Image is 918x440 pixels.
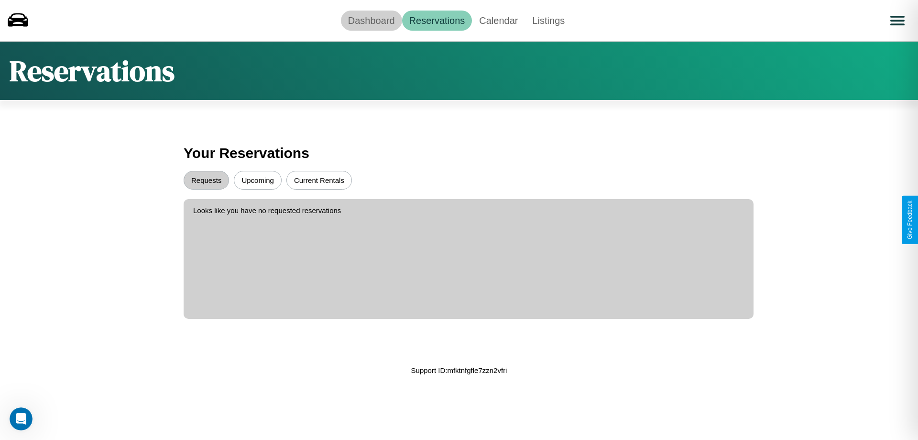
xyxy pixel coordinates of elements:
[10,407,33,430] iframe: Intercom live chat
[472,11,525,31] a: Calendar
[286,171,352,190] button: Current Rentals
[907,201,913,239] div: Give Feedback
[10,51,175,90] h1: Reservations
[341,11,402,31] a: Dashboard
[234,171,282,190] button: Upcoming
[193,204,744,217] p: Looks like you have no requested reservations
[525,11,572,31] a: Listings
[184,171,229,190] button: Requests
[411,364,507,377] p: Support ID: mfktnfgfle7zzn2vfri
[184,140,734,166] h3: Your Reservations
[402,11,472,31] a: Reservations
[884,7,911,34] button: Open menu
